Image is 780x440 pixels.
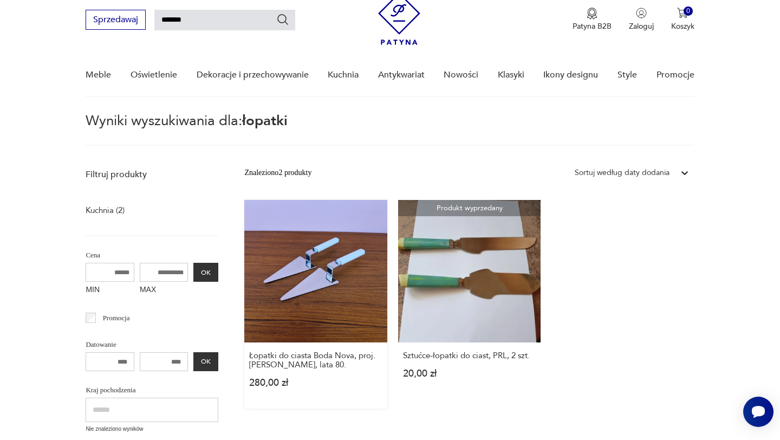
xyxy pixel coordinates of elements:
[403,351,536,360] h3: Sztućce-łopatki do ciast, PRL, 2 szt.
[86,114,694,146] p: Wyniki wyszukiwania dla:
[636,8,647,18] img: Ikonka użytkownika
[684,7,693,16] div: 0
[103,312,130,324] p: Promocja
[86,10,146,30] button: Sprzedawaj
[573,8,612,31] button: Patyna B2B
[197,54,309,96] a: Dekoracje i przechowywanie
[86,282,134,299] label: MIN
[244,200,387,409] a: Łopatki do ciasta Boda Nova, proj. Mikael Bjornsterna, lata 80.Łopatki do ciasta Boda Nova, proj....
[249,351,382,370] h3: Łopatki do ciasta Boda Nova, proj. [PERSON_NAME], lata 80.
[543,54,598,96] a: Ikony designu
[276,13,289,26] button: Szukaj
[671,21,694,31] p: Koszyk
[193,263,218,282] button: OK
[140,282,188,299] label: MAX
[677,8,688,18] img: Ikona koszyka
[573,8,612,31] a: Ikona medaluPatyna B2B
[86,17,146,24] a: Sprzedawaj
[131,54,177,96] a: Oświetlenie
[249,378,382,387] p: 280,00 zł
[193,352,218,371] button: OK
[328,54,359,96] a: Kuchnia
[587,8,597,20] img: Ikona medalu
[86,249,218,261] p: Cena
[86,425,218,433] p: Nie znaleziono wyników
[398,200,541,409] a: Produkt wyprzedanySztućce-łopatki do ciast, PRL, 2 szt.Sztućce-łopatki do ciast, PRL, 2 szt.20,00 zł
[656,54,694,96] a: Promocje
[629,21,654,31] p: Zaloguj
[86,384,218,396] p: Kraj pochodzenia
[86,54,111,96] a: Meble
[242,111,288,131] span: łopatki
[444,54,478,96] a: Nowości
[403,369,536,378] p: 20,00 zł
[378,54,425,96] a: Antykwariat
[671,8,694,31] button: 0Koszyk
[244,167,311,179] div: Znaleziono 2 produkty
[86,339,218,351] p: Datowanie
[573,21,612,31] p: Patyna B2B
[86,203,125,218] a: Kuchnia (2)
[629,8,654,31] button: Zaloguj
[575,167,669,179] div: Sortuj według daty dodania
[498,54,524,96] a: Klasyki
[617,54,637,96] a: Style
[743,397,773,427] iframe: Smartsupp widget button
[86,169,218,180] p: Filtruj produkty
